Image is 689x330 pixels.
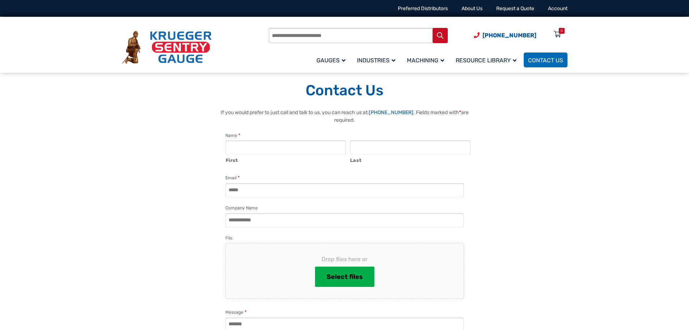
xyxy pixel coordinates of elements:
[403,51,451,68] a: Machining
[225,132,241,139] legend: Name
[456,57,516,64] span: Resource Library
[350,155,471,164] label: Last
[524,53,567,67] a: Contact Us
[369,109,413,116] a: [PHONE_NUMBER]
[218,109,471,124] p: If you would prefer to just call and talk to us, you can reach us at: . Fields marked with are re...
[357,57,395,64] span: Industries
[561,28,563,34] div: 0
[462,5,482,12] a: About Us
[316,57,345,64] span: Gauges
[528,57,563,64] span: Contact Us
[237,255,452,264] span: Drop files here or
[225,309,247,316] label: Message
[474,31,536,40] a: Phone Number (920) 434-8860
[451,51,524,68] a: Resource Library
[315,267,374,287] button: select files, file
[225,204,258,212] label: Company Name
[548,5,567,12] a: Account
[407,57,444,64] span: Machining
[482,32,536,39] span: [PHONE_NUMBER]
[122,82,567,100] h1: Contact Us
[496,5,534,12] a: Request a Quote
[226,155,346,164] label: First
[122,31,212,64] img: Krueger Sentry Gauge
[225,174,240,181] label: Email
[398,5,448,12] a: Preferred Distributors
[225,234,233,242] label: File
[353,51,403,68] a: Industries
[312,51,353,68] a: Gauges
